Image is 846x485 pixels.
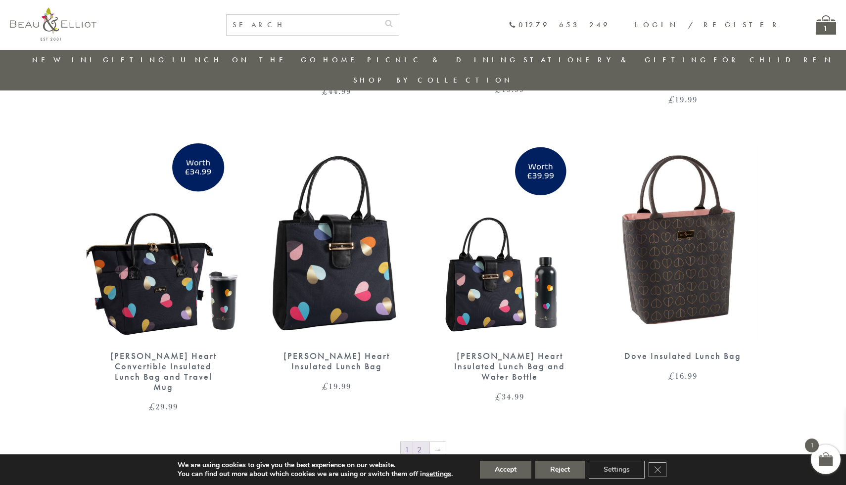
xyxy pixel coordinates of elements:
[589,461,645,479] button: Settings
[649,462,666,477] button: Close GDPR Cookie Banner
[87,143,240,411] a: Emily Heart Convertible Lunch Bag and Travel Mug [PERSON_NAME] Heart Convertible Insulated Lunch ...
[450,351,569,382] div: [PERSON_NAME] Heart Insulated Lunch Bag and Water Bottle
[322,380,329,392] span: £
[668,370,675,382] span: £
[353,75,513,85] a: Shop by collection
[668,93,675,105] span: £
[668,370,698,382] bdi: 16.99
[260,143,413,391] a: Emily Heart Insulated Lunch Bag [PERSON_NAME] Heart Insulated Lunch Bag £19.99
[433,143,586,400] a: Emily Heart Insulated Lunch Bag and Water Bottle [PERSON_NAME] Heart Insulated Lunch Bag and Wate...
[322,380,351,392] bdi: 19.99
[413,442,429,458] a: Page 2
[260,143,413,341] img: Emily Heart Insulated Lunch Bag
[816,15,836,35] a: 1
[172,55,319,65] a: Lunch On The Go
[430,442,446,458] a: →
[433,143,586,341] img: Emily Heart Insulated Lunch Bag and Water Bottle
[323,55,363,65] a: Home
[32,55,98,65] a: New in!
[635,20,781,30] a: Login / Register
[606,143,758,341] img: Dove Insulated Lunch Bag
[322,85,351,97] bdi: 44.99
[178,461,453,470] p: We are using cookies to give you the best experience on our website.
[509,21,610,29] a: 01279 653 249
[103,55,167,65] a: Gifting
[277,351,396,371] div: [PERSON_NAME] Heart Insulated Lunch Bag
[149,400,178,412] bdi: 29.99
[104,351,223,392] div: [PERSON_NAME] Heart Convertible Insulated Lunch Bag and Travel Mug
[87,143,240,341] img: Emily Heart Convertible Lunch Bag and Travel Mug
[495,391,524,402] bdi: 34.99
[523,55,709,65] a: Stationery & Gifting
[535,461,585,479] button: Reject
[227,15,379,35] input: SEARCH
[367,55,518,65] a: Picnic & Dining
[606,143,759,380] a: Dove Insulated Lunch Bag Dove Insulated Lunch Bag £16.99
[713,55,834,65] a: For Children
[149,400,155,412] span: £
[623,351,742,361] div: Dove Insulated Lunch Bag
[805,439,819,452] span: 1
[178,470,453,479] p: You can find out more about which cookies we are using or switch them off in .
[10,7,96,41] img: logo
[87,441,759,461] nav: Product Pagination
[401,442,413,458] span: Page 1
[668,93,698,105] bdi: 19.99
[426,470,451,479] button: settings
[322,85,329,97] span: £
[495,391,502,402] span: £
[480,461,531,479] button: Accept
